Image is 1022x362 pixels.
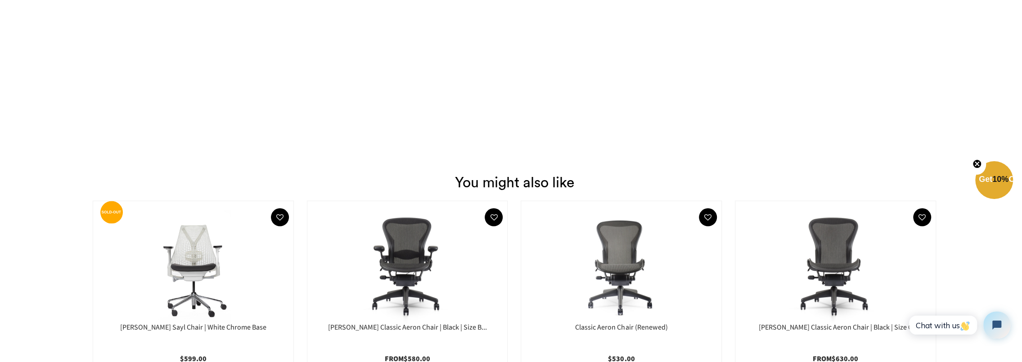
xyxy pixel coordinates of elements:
[899,304,1018,346] iframe: Tidio Chat
[744,210,927,323] a: Herman Miller Classic Aeron Chair | Black | Size C - chairorama Herman Miller Classic Aeron Chair...
[968,154,986,175] button: Close teaser
[7,163,1022,191] h1: You might also like
[744,210,927,323] img: Herman Miller Classic Aeron Chair | Black | Size C - chairorama
[530,210,712,323] a: Classic Aeron Chair (Renewed) - chairorama Classic Aeron Chair (Renewed) - chairorama
[992,175,1008,184] span: 10%
[979,175,1020,184] span: Get Off
[975,162,1013,200] div: Get10%OffClose teaser
[102,210,284,323] a: Herman Miller Sayl Chair | White Chrome Base - chairorama Herman Miller Sayl Chair | White Chrome...
[271,208,289,226] button: Add To Wishlist
[913,208,931,226] button: Add To Wishlist
[102,210,284,323] img: Herman Miller Sayl Chair | White Chrome Base - chairorama
[120,322,266,332] a: [PERSON_NAME] Sayl Chair | White Chrome Base
[699,208,717,226] button: Add To Wishlist
[485,208,503,226] button: Add To Wishlist
[575,322,667,332] a: Classic Aeron Chair (Renewed)
[316,210,499,323] img: Herman Miller Classic Aeron Chair | Black | Size B (Renewed) - chairorama
[328,322,487,332] a: [PERSON_NAME] Classic Aeron Chair | Black | Size B...
[530,210,712,323] img: Classic Aeron Chair (Renewed) - chairorama
[102,210,121,214] text: SOLD-OUT
[759,322,912,332] a: [PERSON_NAME] Classic Aeron Chair | Black | Size C
[316,210,499,323] a: Herman Miller Classic Aeron Chair | Black | Size B (Renewed) - chairorama Herman Miller Classic A...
